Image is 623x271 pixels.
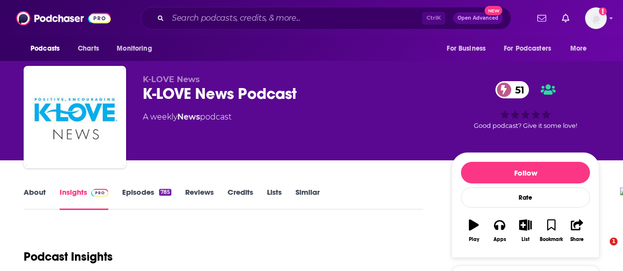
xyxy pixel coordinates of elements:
a: Similar [295,187,320,210]
button: Play [461,213,487,248]
a: Episodes785 [122,187,171,210]
a: About [24,187,46,210]
span: Charts [78,42,99,56]
span: K-LOVE News [143,75,200,84]
a: Lists [267,187,282,210]
img: Podchaser - Follow, Share and Rate Podcasts [16,9,111,28]
span: 1 [610,238,618,245]
span: For Business [447,42,486,56]
button: open menu [563,39,599,58]
button: Apps [487,213,512,248]
div: List [522,237,529,242]
button: Bookmark [538,213,564,248]
button: Follow [461,162,590,183]
input: Search podcasts, credits, & more... [168,10,422,26]
div: 51Good podcast? Give it some love! [452,75,599,136]
iframe: Intercom live chat [590,238,613,261]
a: InsightsPodchaser Pro [60,187,108,210]
button: open menu [440,39,498,58]
img: Podchaser Pro [91,189,108,197]
button: Share [564,213,590,248]
span: Ctrl K [422,12,445,25]
h1: Podcast Insights [24,249,113,264]
span: Podcasts [31,42,60,56]
span: More [570,42,587,56]
div: 785 [159,189,171,196]
div: A weekly podcast [143,111,231,123]
span: Monitoring [117,42,152,56]
div: Search podcasts, credits, & more... [141,7,511,30]
svg: Add a profile image [599,7,607,15]
a: Reviews [185,187,214,210]
a: 51 [495,81,529,98]
div: Play [469,237,479,242]
button: Show profile menu [585,7,607,29]
div: Rate [461,187,590,208]
span: New [485,6,502,15]
div: Bookmark [540,237,563,242]
a: Show notifications dropdown [533,10,550,27]
button: open menu [497,39,565,58]
span: Logged in as amandawoods [585,7,607,29]
a: News [177,112,200,121]
button: open menu [110,39,164,58]
button: Open AdvancedNew [453,12,503,24]
button: open menu [24,39,72,58]
div: Share [570,237,584,242]
span: Good podcast? Give it some love! [474,122,577,129]
img: User Profile [585,7,607,29]
button: List [513,213,538,248]
a: Credits [228,187,253,210]
a: Charts [71,39,105,58]
div: Apps [493,237,506,242]
img: K-LOVE News Podcast [26,68,124,166]
span: Open Advanced [458,16,498,21]
span: 51 [505,81,529,98]
a: Show notifications dropdown [558,10,573,27]
span: For Podcasters [504,42,551,56]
